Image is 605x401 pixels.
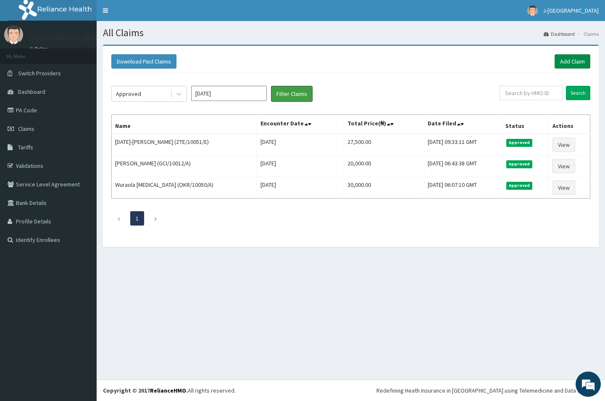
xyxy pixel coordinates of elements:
[18,69,61,77] span: Switch Providers
[566,86,590,100] input: Search
[97,380,605,401] footer: All rights reserved.
[500,86,563,100] input: Search by HMO ID
[506,139,533,146] span: Approved
[506,182,533,189] span: Approved
[18,143,33,151] span: Tariffs
[116,90,141,98] div: Approved
[424,115,502,134] th: Date Filed
[117,215,121,222] a: Previous page
[150,387,186,394] a: RelianceHMO
[112,177,257,199] td: Wuraola [MEDICAL_DATA] (OKR/10050/A)
[544,30,575,37] a: Dashboard
[112,156,257,177] td: [PERSON_NAME] (GCI/10012/A)
[49,106,116,191] span: We're online!
[257,156,344,177] td: [DATE]
[18,88,45,96] span: Dashboard
[576,30,599,37] li: Claims
[111,54,176,69] button: Download Paid Claims
[424,134,502,156] td: [DATE] 09:33:11 GMT
[18,125,34,133] span: Claims
[257,177,344,199] td: [DATE]
[552,181,575,195] a: View
[103,27,599,38] h1: All Claims
[527,5,538,16] img: User Image
[44,47,141,58] div: Chat with us now
[344,156,424,177] td: 20,000.00
[502,115,549,134] th: Status
[112,134,257,156] td: [DATE]-[PERSON_NAME] (ZTE/10051/E)
[257,115,344,134] th: Encounter Date
[29,46,50,52] a: Online
[344,134,424,156] td: 27,500.00
[4,25,23,44] img: User Image
[549,115,590,134] th: Actions
[506,160,533,168] span: Approved
[154,215,158,222] a: Next page
[543,7,599,14] span: J-[GEOGRAPHIC_DATA]
[376,386,599,395] div: Redefining Heath Insurance in [GEOGRAPHIC_DATA] using Telemedicine and Data Science!
[552,159,575,173] a: View
[424,156,502,177] td: [DATE] 06:43:38 GMT
[555,54,590,69] a: Add Claim
[424,177,502,199] td: [DATE] 06:07:10 GMT
[138,4,158,24] div: Minimize live chat window
[29,34,105,42] p: J-[GEOGRAPHIC_DATA]
[271,86,313,102] button: Filter Claims
[16,42,34,63] img: d_794563401_company_1708531726252_794563401
[344,177,424,199] td: 30,000.00
[191,86,267,101] input: Select Month and Year
[344,115,424,134] th: Total Price(₦)
[257,134,344,156] td: [DATE]
[136,215,139,222] a: Page 1 is your current page
[112,115,257,134] th: Name
[4,230,160,259] textarea: Type your message and hit 'Enter'
[552,138,575,152] a: View
[103,387,188,394] strong: Copyright © 2017 .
